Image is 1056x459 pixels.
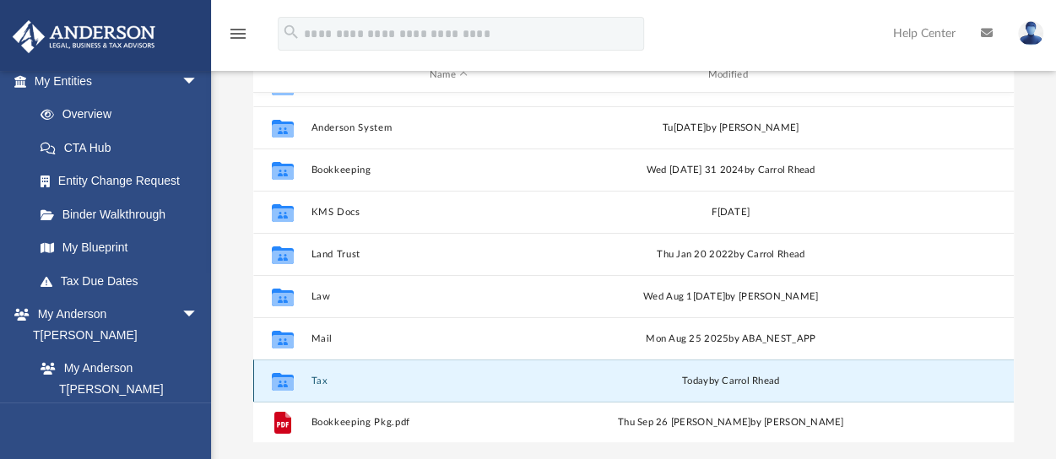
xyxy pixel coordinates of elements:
[875,67,994,83] div: id
[311,164,587,175] button: Bookkeeping
[593,162,869,177] div: Wed [DATE] 31 2024 by Carrol Rhead
[24,197,224,231] a: Binder Walkthrough
[8,20,160,53] img: Anderson Advisors Platinum Portal
[1018,21,1043,46] img: User Pic
[12,64,224,98] a: My Entitiesarrow_drop_down
[311,248,587,259] button: Land Trust
[24,165,224,198] a: Entity Change Request
[12,298,215,352] a: My Anderson T[PERSON_NAME]arrow_drop_down
[311,121,587,132] button: Anderson System
[228,24,248,44] i: menu
[24,264,224,298] a: Tax Due Dates
[24,98,224,132] a: Overview
[228,32,248,44] a: menu
[24,352,207,406] a: My Anderson T[PERSON_NAME]
[311,206,587,217] button: KMS Docs
[593,331,869,346] div: Mon Aug 25 2025 by ABA_NEST_APP
[311,332,587,343] button: Mail
[253,93,1014,443] div: grid
[593,67,868,83] div: Modified
[311,67,586,83] div: Name
[261,67,303,83] div: id
[593,246,869,262] div: Thu Jan 20 2022 by Carrol Rhead
[24,231,215,265] a: My Blueprint
[593,373,869,388] div: by Carrol Rhead
[181,64,215,99] span: arrow_drop_down
[311,290,587,301] button: Law
[682,375,708,385] span: today
[24,131,224,165] a: CTA Hub
[593,78,869,93] div: [DATE] by [PERSON_NAME]
[593,120,869,135] div: Tu[DATE] by [PERSON_NAME]
[593,415,869,430] div: Thu Sep 26 [PERSON_NAME] by [PERSON_NAME]
[593,289,869,304] div: Wed Aug 1[DATE] by [PERSON_NAME]
[181,298,215,332] span: arrow_drop_down
[593,204,869,219] div: F[DATE]
[311,375,587,386] button: Tax
[282,23,301,41] i: search
[311,417,587,428] button: Bookkeeping Pkg.pdf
